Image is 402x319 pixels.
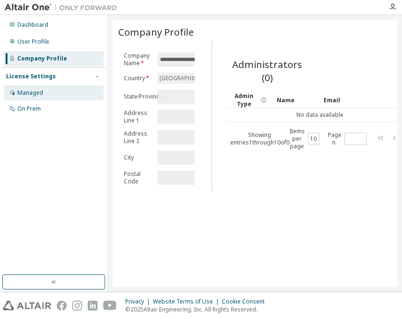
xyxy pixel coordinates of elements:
div: Company Profile [17,55,67,62]
div: [GEOGRAPHIC_DATA] [158,73,217,84]
img: youtube.svg [103,301,117,311]
span: Admin Type [230,92,258,108]
label: Postal Code [124,170,152,185]
label: City [124,154,152,161]
span: Company Profile [118,25,194,38]
button: 10 [310,135,317,143]
label: Country [124,75,152,82]
div: [GEOGRAPHIC_DATA] [158,73,219,84]
label: State/Province [124,93,152,100]
span: Showing entries 1 through 10 of 0 [230,131,289,146]
img: instagram.svg [72,301,82,311]
span: Items per page [289,128,319,150]
div: License Settings [6,73,56,80]
span: Page n. [328,131,367,146]
div: Dashboard [17,21,48,29]
div: Managed [17,89,43,97]
div: Name [277,92,316,107]
div: Privacy [125,298,153,305]
img: facebook.svg [57,301,67,311]
div: On Prem [17,105,41,113]
div: Cookie Consent [222,298,270,305]
img: linkedin.svg [88,301,98,311]
label: Company Name [124,52,152,67]
p: © 2025 Altair Engineering, Inc. All Rights Reserved. [125,305,270,313]
label: Address Line 1 [124,109,152,124]
div: User Profile [17,38,49,46]
span: Administrators (0) [226,58,309,84]
img: Altair One [5,3,122,12]
div: Website Terms of Use [153,298,222,305]
div: Email [324,92,363,107]
img: altair_logo.svg [3,301,51,311]
label: Address Line 2 [124,130,152,145]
